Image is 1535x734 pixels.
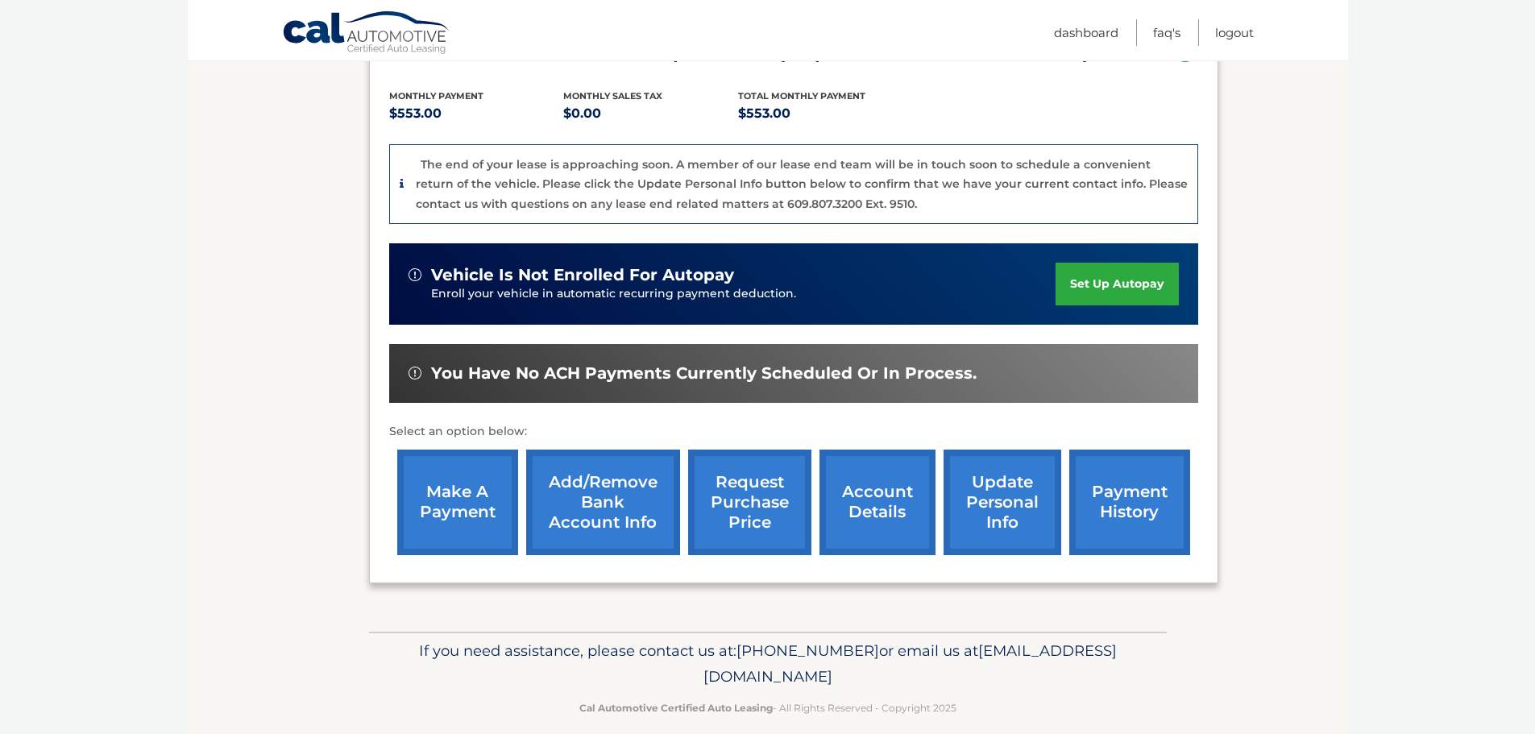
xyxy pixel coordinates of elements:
[1215,19,1254,46] a: Logout
[736,641,879,660] span: [PHONE_NUMBER]
[416,157,1188,211] p: The end of your lease is approaching soon. A member of our lease end team will be in touch soon t...
[409,268,421,281] img: alert-white.svg
[579,702,773,714] strong: Cal Automotive Certified Auto Leasing
[397,450,518,555] a: make a payment
[431,363,977,384] span: You have no ACH payments currently scheduled or in process.
[1056,263,1178,305] a: set up autopay
[526,450,680,555] a: Add/Remove bank account info
[380,699,1156,716] p: - All Rights Reserved - Copyright 2025
[389,90,483,102] span: Monthly Payment
[431,265,734,285] span: vehicle is not enrolled for autopay
[944,450,1061,555] a: update personal info
[1069,450,1190,555] a: payment history
[563,90,662,102] span: Monthly sales Tax
[282,10,451,57] a: Cal Automotive
[738,90,865,102] span: Total Monthly Payment
[409,367,421,379] img: alert-white.svg
[688,450,811,555] a: request purchase price
[819,450,936,555] a: account details
[563,102,738,125] p: $0.00
[431,285,1056,303] p: Enroll your vehicle in automatic recurring payment deduction.
[1054,19,1118,46] a: Dashboard
[1153,19,1180,46] a: FAQ's
[389,422,1198,442] p: Select an option below:
[380,638,1156,690] p: If you need assistance, please contact us at: or email us at
[389,102,564,125] p: $553.00
[738,102,913,125] p: $553.00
